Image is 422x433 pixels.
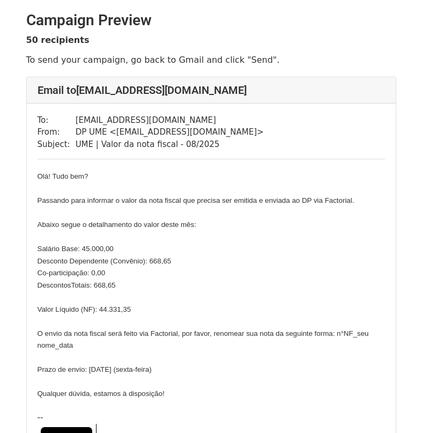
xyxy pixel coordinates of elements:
[76,126,264,138] td: DP UME < [EMAIL_ADDRESS][DOMAIN_NAME] >
[38,172,369,398] span: Olá! Tudo bem? Passando para informar o valor da nota fiscal que precisa ser emitida e enviada ao...
[76,138,264,151] td: UME | Valor da nota fiscal - 08/2025
[38,413,43,422] span: --
[26,35,90,45] strong: 50 recipients
[38,114,76,127] td: To:
[76,114,264,127] td: [EMAIL_ADDRESS][DOMAIN_NAME]
[26,11,396,30] h2: Campaign Preview
[38,138,76,151] td: Subject:
[71,281,90,289] span: Totais
[38,126,76,138] td: From:
[38,84,385,97] h4: Email to [EMAIL_ADDRESS][DOMAIN_NAME]
[26,54,396,65] p: To send your campaign, go back to Gmail and click "Send".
